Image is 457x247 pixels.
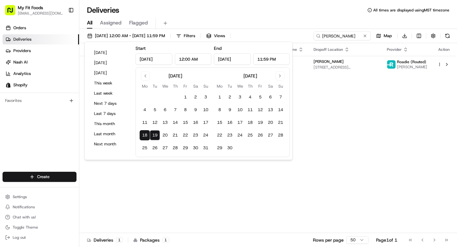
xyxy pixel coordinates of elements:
[387,47,402,52] span: Provider
[170,83,180,90] th: Thursday
[3,96,76,106] div: Favorites
[265,92,275,102] button: 6
[6,92,17,105] img: Wisdom Oko
[235,92,245,102] button: 3
[87,5,119,15] h1: Deliveries
[150,143,160,153] button: 26
[397,59,426,64] span: Roadie (Routed)
[314,31,371,40] input: Type to search
[190,105,201,115] button: 9
[214,33,225,39] span: Views
[275,83,286,90] th: Sunday
[313,237,344,243] p: Rows per page
[265,130,275,140] button: 27
[215,143,225,153] button: 29
[373,8,449,13] span: All times are displayed using MST timezone
[314,59,344,64] span: [PERSON_NAME]
[87,19,92,27] span: All
[201,143,211,153] button: 31
[190,83,201,90] th: Saturday
[215,130,225,140] button: 22
[225,130,235,140] button: 23
[18,11,63,16] button: [EMAIL_ADDRESS][DOMAIN_NAME]
[13,225,38,230] span: Toggle Theme
[175,53,212,65] input: Time
[190,117,201,128] button: 16
[140,83,150,90] th: Monday
[108,63,116,70] button: Start new chat
[3,3,66,18] button: My Fit Foods[EMAIL_ADDRESS][DOMAIN_NAME]
[13,61,25,72] img: 8571987876998_91fb9ceb93ad5c398215_72.jpg
[3,172,76,182] button: Create
[3,223,76,232] button: Toggle Theme
[84,31,168,40] button: [DATE] 12:00 AM - [DATE] 11:59 PM
[160,130,170,140] button: 20
[13,215,36,220] span: Chat with us!
[170,117,180,128] button: 14
[190,143,201,153] button: 30
[18,4,43,11] button: My Fit Foods
[376,237,397,243] div: Page 1 of 1
[54,125,59,130] div: 💻
[140,143,150,153] button: 25
[91,130,129,138] button: Last month
[3,203,76,211] button: Notifications
[6,83,11,88] img: Shopify logo
[136,53,172,65] input: Date
[6,125,11,130] div: 📗
[60,125,102,131] span: API Documentation
[13,25,26,31] span: Orders
[255,83,265,90] th: Friday
[160,117,170,128] button: 13
[150,117,160,128] button: 12
[201,117,211,128] button: 17
[215,92,225,102] button: 1
[100,19,122,27] span: Assigned
[6,25,116,36] p: Welcome 👋
[95,33,165,39] span: [DATE] 12:00 AM - [DATE] 11:59 PM
[255,105,265,115] button: 12
[201,83,211,90] th: Sunday
[13,48,31,54] span: Providers
[245,130,255,140] button: 25
[225,92,235,102] button: 2
[235,105,245,115] button: 10
[265,105,275,115] button: 13
[314,47,343,52] span: Dropoff Location
[91,99,129,108] button: Next 7 days
[397,64,427,70] span: [PERSON_NAME]
[180,92,190,102] button: 1
[215,83,225,90] th: Monday
[3,34,79,44] a: Deliveries
[170,105,180,115] button: 7
[91,58,129,67] button: [DATE]
[235,130,245,140] button: 24
[169,73,182,79] div: [DATE]
[3,192,76,201] button: Settings
[245,83,255,90] th: Thursday
[91,140,129,149] button: Next month
[13,71,31,77] span: Analytics
[13,59,28,65] span: Nash AI
[37,174,50,180] span: Create
[87,237,123,243] div: Deliveries
[180,105,190,115] button: 8
[180,83,190,90] th: Friday
[275,117,286,128] button: 21
[275,71,284,80] button: Go to next month
[253,53,290,65] input: Time
[215,117,225,128] button: 15
[91,79,129,88] button: This week
[245,92,255,102] button: 4
[13,194,27,199] span: Settings
[6,61,18,72] img: 1736555255976-a54dd68f-1ca7-489b-9aae-adbdc363a1c4
[17,41,105,48] input: Clear
[214,53,251,65] input: Date
[13,99,18,104] img: 1736555255976-a54dd68f-1ca7-489b-9aae-adbdc363a1c4
[63,140,77,145] span: Pylon
[373,31,395,40] button: Map
[201,92,211,102] button: 3
[140,117,150,128] button: 11
[29,67,87,72] div: We're available if you need us!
